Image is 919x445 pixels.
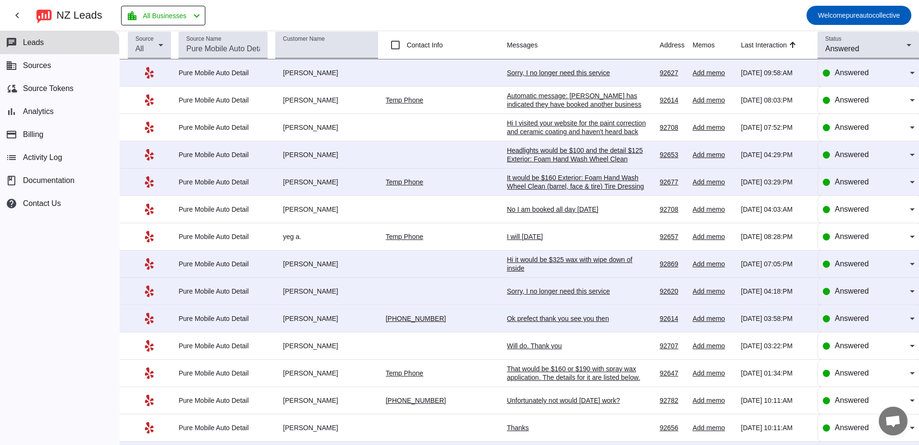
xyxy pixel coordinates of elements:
div: 92627 [660,68,685,77]
mat-label: Source Name [186,36,221,42]
div: Add memo [693,205,733,214]
div: Pure Mobile Auto Detail [179,342,268,350]
span: Answered [835,96,869,104]
div: Headlights would be $100 and the detail $125 Exterior: Foam Hand Wash Wheel Clean (barrel, face &... [507,146,650,206]
mat-icon: Yelp [144,149,155,160]
div: [PERSON_NAME] [275,287,378,296]
div: Last Interaction [741,40,787,50]
span: Sources [23,61,51,70]
span: Answered [835,423,869,432]
mat-label: Customer Name [283,36,325,42]
mat-label: Status [825,36,841,42]
div: 92782 [660,396,685,405]
th: Messages [507,31,660,59]
div: [DATE] 09:58:AM [741,68,810,77]
div: Hi I visited your website for the paint correction and ceramic coating and haven't heard back [507,119,650,136]
span: All Businesses [143,9,186,23]
div: Pure Mobile Auto Detail [179,287,268,296]
div: Pure Mobile Auto Detail [179,123,268,132]
div: 92708 [660,205,685,214]
div: [PERSON_NAME] [275,150,378,159]
div: [DATE] 01:34:PM [741,369,810,377]
div: [PERSON_NAME] [275,260,378,268]
span: Answered [835,287,869,295]
div: Hi it would be $325 wax with wipe down of inside [507,255,650,273]
div: [DATE] 04:18:PM [741,287,810,296]
th: Memos [693,31,741,59]
div: Add memo [693,396,733,405]
button: Welcomepureautocollective [807,6,911,25]
a: Open chat [879,407,908,435]
span: Answered [835,150,869,159]
div: Add memo [693,178,733,186]
mat-icon: Yelp [144,340,155,352]
span: Answered [835,342,869,350]
div: [DATE] 04:03:AM [741,205,810,214]
div: I will [DATE] [507,232,650,241]
div: [DATE] 03:22:PM [741,342,810,350]
mat-icon: Yelp [144,94,155,106]
mat-icon: Yelp [144,67,155,79]
mat-icon: list [6,152,17,163]
div: [PERSON_NAME] [275,68,378,77]
span: Analytics [23,107,54,116]
mat-icon: Yelp [144,176,155,188]
span: Answered [835,178,869,186]
div: [PERSON_NAME] [275,178,378,186]
div: Pure Mobile Auto Detail [179,205,268,214]
div: 92614 [660,314,685,323]
mat-icon: bar_chart [6,106,17,117]
div: Add memo [693,369,733,377]
div: Unfortunately not would [DATE] work? [507,396,650,405]
div: [PERSON_NAME] [275,205,378,214]
div: Add memo [693,150,733,159]
mat-icon: Yelp [144,231,155,242]
mat-icon: Yelp [144,313,155,324]
div: [PERSON_NAME] [275,396,378,405]
div: Pure Mobile Auto Detail [179,423,268,432]
div: 92708 [660,123,685,132]
div: Pure Mobile Auto Detail [179,178,268,186]
span: Contact Us [23,199,61,208]
div: Add memo [693,232,733,241]
th: Address [660,31,693,59]
a: [PHONE_NUMBER] [386,397,446,404]
div: NZ Leads [56,9,102,22]
div: 92707 [660,342,685,350]
div: Sorry, I no longer need this service [507,287,650,296]
label: Contact Info [405,40,443,50]
span: Answered [835,123,869,131]
mat-icon: Yelp [144,367,155,379]
div: [PERSON_NAME] [275,423,378,432]
span: Answered [825,45,859,53]
div: [PERSON_NAME] [275,123,378,132]
div: No I am booked all day [DATE] [507,205,650,214]
mat-icon: Yelp [144,285,155,297]
div: 92653 [660,150,685,159]
div: Pure Mobile Auto Detail [179,314,268,323]
div: Add memo [693,423,733,432]
div: Add memo [693,123,733,132]
div: Pure Mobile Auto Detail [179,369,268,377]
a: Temp Phone [386,96,424,104]
div: [DATE] 07:05:PM [741,260,810,268]
div: Pure Mobile Auto Detail [179,260,268,268]
span: Answered [835,260,869,268]
span: book [6,175,17,186]
a: Temp Phone [386,233,424,240]
div: Pure Mobile Auto Detail [179,96,268,104]
div: Will do. Thank you [507,342,650,350]
div: Add memo [693,68,733,77]
mat-icon: chevron_left [11,10,23,21]
mat-icon: help [6,198,17,209]
div: [DATE] 03:29:PM [741,178,810,186]
mat-icon: location_city [126,10,138,22]
span: Activity Log [23,153,62,162]
div: [PERSON_NAME] [275,96,378,104]
div: Add memo [693,260,733,268]
mat-icon: payment [6,129,17,140]
img: logo [36,7,52,23]
mat-icon: Yelp [144,395,155,406]
div: [PERSON_NAME] [275,369,378,377]
div: [DATE] 08:28:PM [741,232,810,241]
